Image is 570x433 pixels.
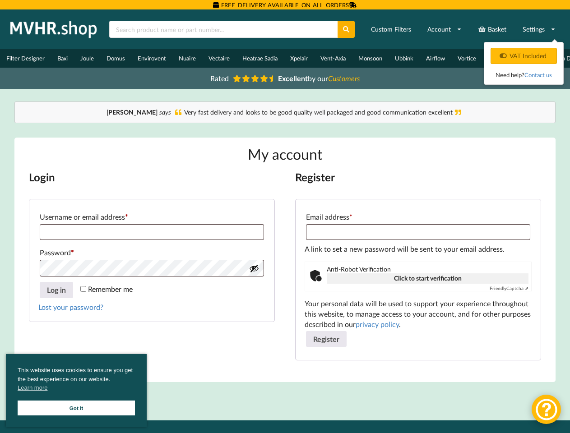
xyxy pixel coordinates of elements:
[40,245,264,260] label: Password
[306,331,347,347] button: Register
[365,21,417,37] a: Custom Filters
[490,286,506,291] b: Friendly
[6,18,101,41] img: mvhr.shop.png
[482,49,509,68] a: Brink
[278,74,360,83] span: by our
[24,108,547,117] div: Very fast delivery and looks to be good quality well packaged and good communication excellent
[420,49,451,68] a: Airflow
[451,49,482,68] a: Vortice
[472,21,512,37] a: Basket
[422,21,468,37] a: Account
[490,286,528,291] a: FriendlyCaptcha ⇗
[524,71,552,78] a: Contact us
[352,49,389,68] a: Monsoon
[107,108,158,116] b: [PERSON_NAME]
[29,145,542,163] h1: My account
[249,263,259,273] button: Show password
[491,70,557,79] div: Need help?
[29,170,275,184] h2: Login
[306,210,530,224] label: Email address
[284,49,314,68] a: Xpelair
[305,244,532,254] p: A link to set a new password will be sent to your email address.
[38,303,103,311] a: Lost your password?
[18,366,135,395] span: This website uses cookies to ensure you get the best experience on our website.
[80,286,86,292] input: Remember me
[517,21,561,37] a: Settings
[327,273,528,284] button: Click to start verification
[202,49,236,68] a: Vectaire
[328,74,360,83] i: Customers
[51,49,74,68] a: Baxi
[159,108,171,116] i: says
[295,170,541,184] h2: Register
[172,49,202,68] a: Nuaire
[109,21,338,38] input: Search product name or part number...
[18,383,47,392] a: cookies - Learn more
[100,49,131,68] a: Domus
[131,49,172,68] a: Envirovent
[204,71,366,86] a: Rated Excellentby ourCustomers
[210,74,229,83] span: Rated
[305,299,532,330] p: Your personal data will be used to support your experience throughout this website, to manage acc...
[389,49,420,68] a: Ubbink
[40,210,264,224] label: Username or email address
[314,49,352,68] a: Vent-Axia
[356,320,399,328] a: privacy policy
[74,49,100,68] a: Joule
[40,282,73,298] button: Log in
[327,266,528,273] span: Anti-Robot Verification
[236,49,284,68] a: Heatrae Sadia
[278,74,308,83] b: Excellent
[88,285,133,293] span: Remember me
[491,48,557,64] button: VAT Included
[18,401,135,415] a: Got it cookie
[6,354,147,427] div: cookieconsent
